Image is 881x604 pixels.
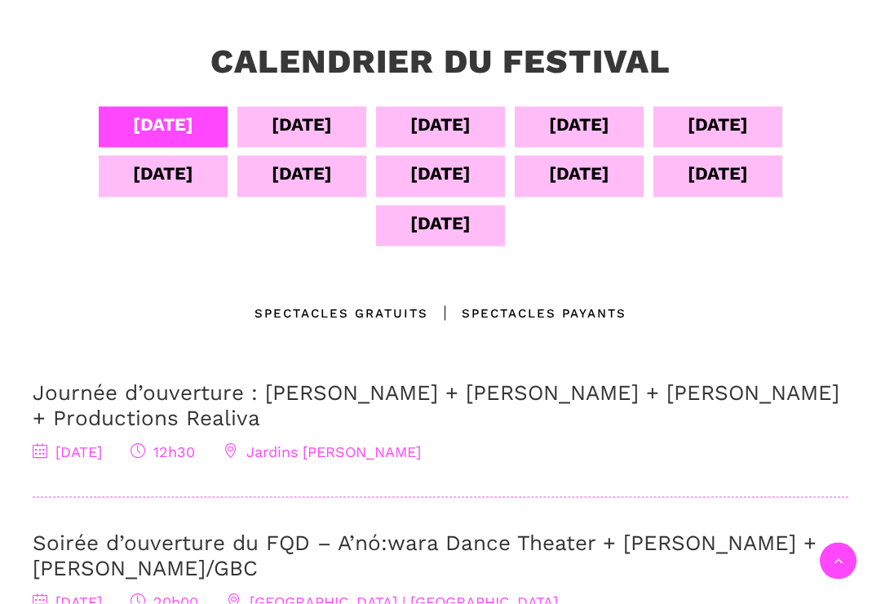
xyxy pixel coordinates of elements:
div: [DATE] [688,110,748,139]
div: [DATE] [133,159,193,188]
a: Journée d’ouverture : [PERSON_NAME] + [PERSON_NAME] + [PERSON_NAME] + Productions Realiva [33,380,839,430]
div: [DATE] [410,159,471,188]
div: Spectacles gratuits [255,304,428,323]
div: [DATE] [272,110,332,139]
div: [DATE] [688,159,748,188]
a: Soirée d’ouverture du FQD – A’nó:wara Dance Theater + [PERSON_NAME] + [PERSON_NAME]/GBC [33,531,817,580]
div: Spectacles Payants [428,304,626,323]
div: [DATE] [549,159,609,188]
h3: Calendrier du festival [210,42,671,82]
div: [DATE] [410,209,471,238]
span: 12h30 [131,443,195,460]
div: [DATE] [549,110,609,139]
span: Jardins [PERSON_NAME] [224,443,421,460]
div: [DATE] [133,110,193,139]
div: [DATE] [272,159,332,188]
div: [DATE] [410,110,471,139]
span: [DATE] [33,443,102,460]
